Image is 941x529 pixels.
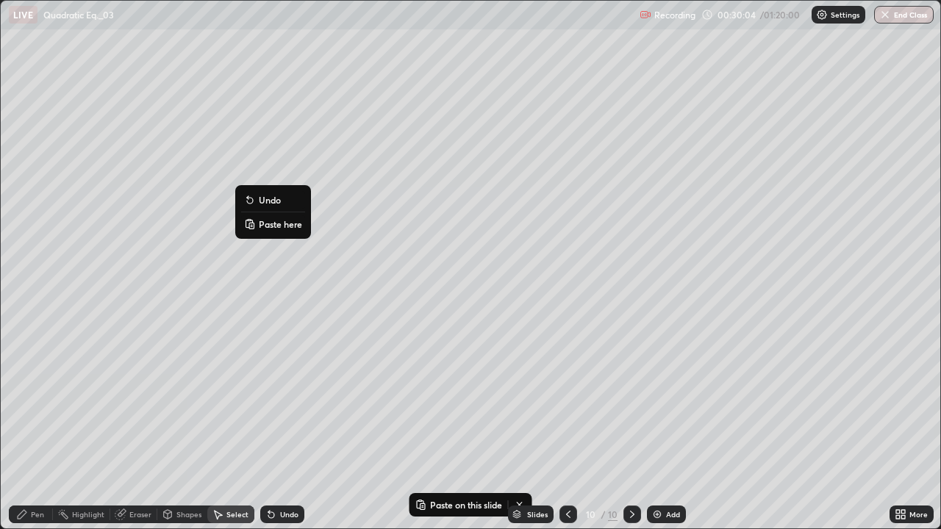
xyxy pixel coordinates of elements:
[430,499,502,511] p: Paste on this slide
[909,511,928,518] div: More
[527,511,548,518] div: Slides
[31,511,44,518] div: Pen
[816,9,828,21] img: class-settings-icons
[608,508,618,521] div: 10
[176,511,201,518] div: Shapes
[226,511,248,518] div: Select
[241,215,305,233] button: Paste here
[412,496,505,514] button: Paste on this slide
[259,194,281,206] p: Undo
[129,511,151,518] div: Eraser
[666,511,680,518] div: Add
[13,9,33,21] p: LIVE
[879,9,891,21] img: end-class-cross
[874,6,934,24] button: End Class
[259,218,302,230] p: Paste here
[72,511,104,518] div: Highlight
[280,511,298,518] div: Undo
[651,508,663,520] img: add-slide-button
[640,9,651,21] img: recording.375f2c34.svg
[831,11,859,18] p: Settings
[43,9,114,21] p: Quadratic Eq._03
[583,510,598,519] div: 10
[601,510,605,519] div: /
[654,10,695,21] p: Recording
[241,191,305,209] button: Undo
